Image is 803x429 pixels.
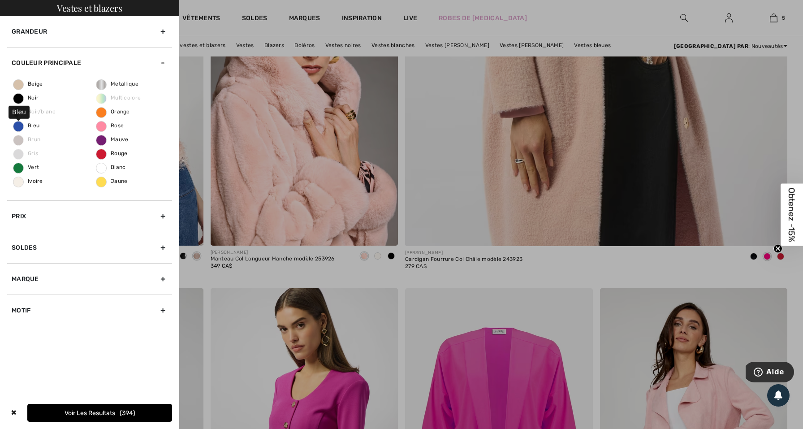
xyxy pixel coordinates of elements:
[120,409,135,417] span: 394
[7,295,172,326] div: Motif
[13,136,40,143] span: Brun
[96,136,129,143] span: Mauve
[7,263,172,295] div: Marque
[7,47,172,78] div: Couleur Principale
[13,122,39,129] span: Bleu
[9,105,30,118] div: Bleu
[96,122,124,129] span: Rose
[96,164,126,170] span: Blanc
[13,95,39,101] span: Noir
[787,187,797,242] span: Obtenez -15%
[13,178,43,184] span: Ivoire
[7,232,172,263] div: Soldes
[7,404,20,422] div: ✖
[773,244,782,253] button: Close teaser
[13,108,56,115] span: Noir/blanc
[96,178,128,184] span: Jaune
[13,150,38,156] span: Gris
[27,404,172,422] button: Voir les resultats394
[96,150,128,156] span: Rouge
[96,95,141,101] span: Multicolore
[96,108,130,115] span: Orange
[13,81,43,87] span: Beige
[13,164,39,170] span: Vert
[746,362,794,384] iframe: Ouvre un widget dans lequel vous pouvez trouver plus d’informations
[7,200,172,232] div: Prix
[781,183,803,246] div: Obtenez -15%Close teaser
[96,81,138,87] span: Metallique
[7,16,172,47] div: Grandeur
